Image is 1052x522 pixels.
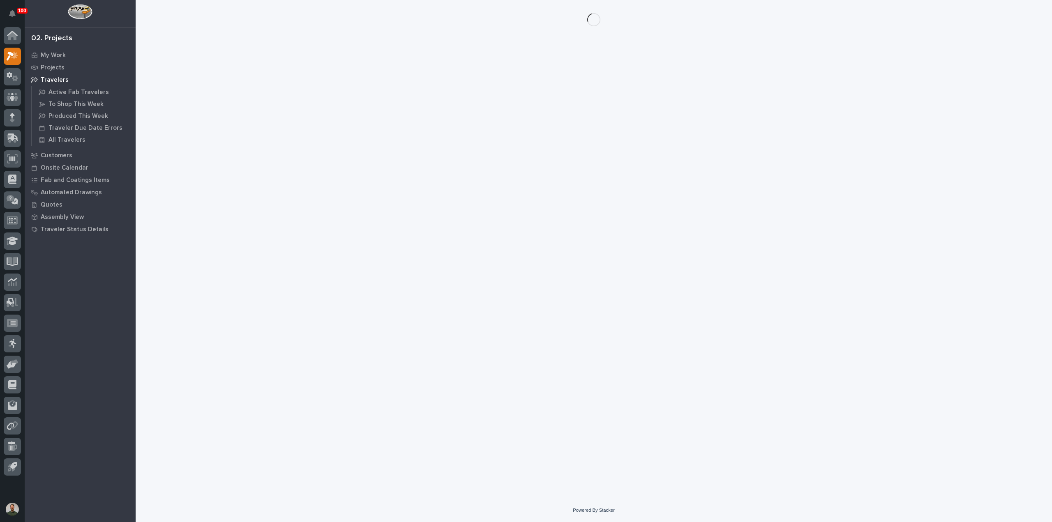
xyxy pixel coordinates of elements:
[25,174,136,186] a: Fab and Coatings Items
[25,223,136,235] a: Traveler Status Details
[573,508,614,513] a: Powered By Stacker
[25,161,136,174] a: Onsite Calendar
[25,211,136,223] a: Assembly View
[25,74,136,86] a: Travelers
[41,164,88,172] p: Onsite Calendar
[25,49,136,61] a: My Work
[25,198,136,211] a: Quotes
[41,52,66,59] p: My Work
[32,134,136,145] a: All Travelers
[31,34,72,43] div: 02. Projects
[41,64,65,71] p: Projects
[48,124,122,132] p: Traveler Due Date Errors
[32,122,136,133] a: Traveler Due Date Errors
[48,101,104,108] p: To Shop This Week
[41,201,62,209] p: Quotes
[25,61,136,74] a: Projects
[48,113,108,120] p: Produced This Week
[48,136,85,144] p: All Travelers
[41,226,108,233] p: Traveler Status Details
[41,76,69,84] p: Travelers
[25,149,136,161] a: Customers
[41,214,84,221] p: Assembly View
[48,89,109,96] p: Active Fab Travelers
[4,5,21,22] button: Notifications
[32,110,136,122] a: Produced This Week
[25,186,136,198] a: Automated Drawings
[41,177,110,184] p: Fab and Coatings Items
[4,501,21,518] button: users-avatar
[18,8,26,14] p: 100
[41,152,72,159] p: Customers
[32,98,136,110] a: To Shop This Week
[32,86,136,98] a: Active Fab Travelers
[41,189,102,196] p: Automated Drawings
[68,4,92,19] img: Workspace Logo
[10,10,21,23] div: Notifications100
